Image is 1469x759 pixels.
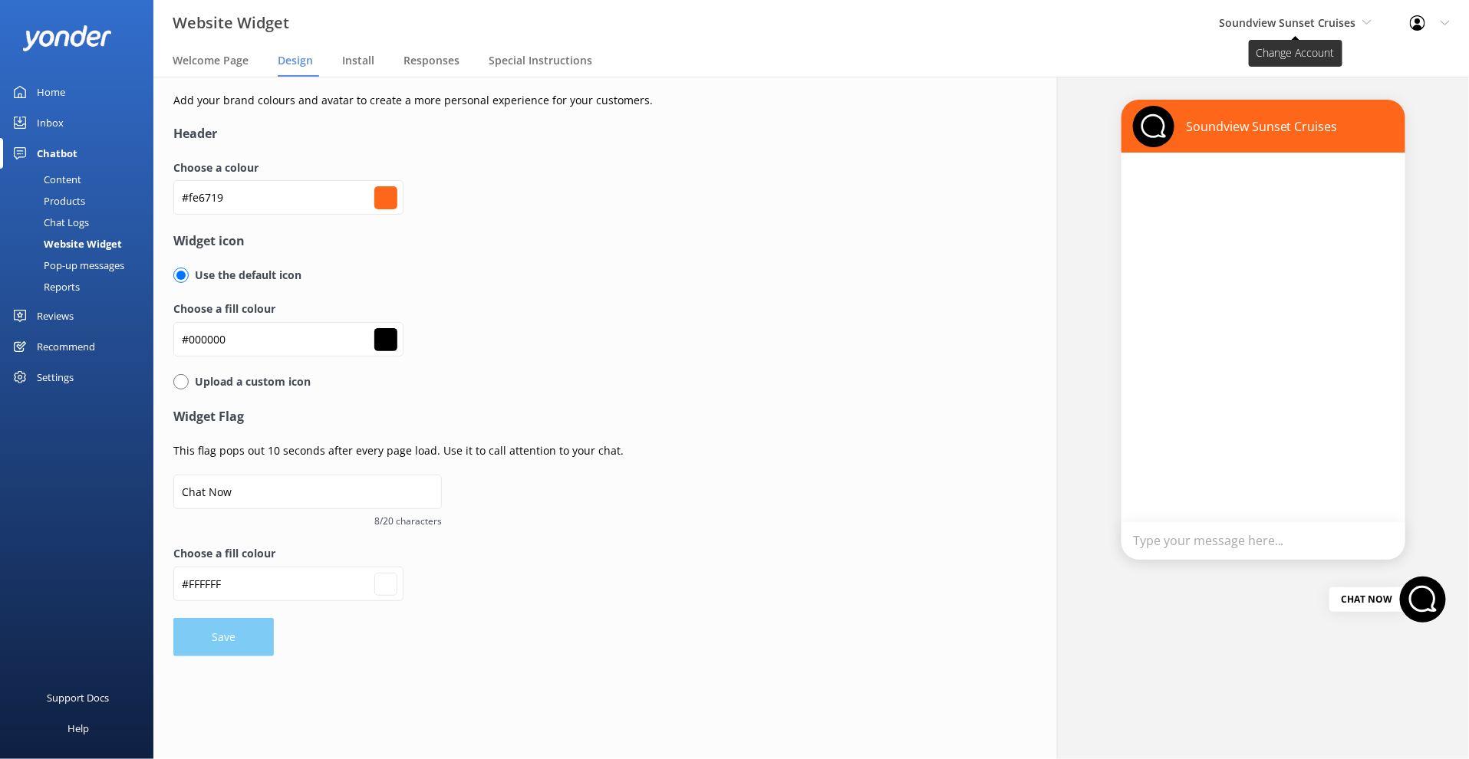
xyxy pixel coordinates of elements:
a: Products [9,190,153,212]
div: Reports [9,276,80,297]
div: Website Widget [9,233,122,255]
span: Special Instructions [489,53,592,68]
p: Upload a custom icon [189,373,311,390]
div: Chat Logs [9,212,89,233]
h4: Widget Flag [173,407,940,427]
div: Content [9,169,81,190]
span: Install [342,53,374,68]
h4: Widget icon [173,232,940,251]
img: yonder-white-logo.png [23,25,111,51]
a: Website Widget [9,233,153,255]
span: Soundview Sunset Cruises [1219,15,1356,30]
a: Reports [9,276,153,297]
label: Choose a colour [173,159,940,176]
input: Chat [173,475,442,509]
label: Choose a fill colour [173,301,940,317]
span: Responses [403,53,459,68]
div: Reviews [37,301,74,331]
p: This flag pops out 10 seconds after every page load. Use it to call attention to your chat. [173,442,940,459]
a: Pop-up messages [9,255,153,276]
div: Settings [37,362,74,393]
div: Type your message here... [1122,522,1405,560]
div: Inbox [37,107,64,138]
span: Design [278,53,313,68]
p: Use the default icon [189,267,301,284]
div: Help [68,713,89,744]
a: Content [9,169,153,190]
p: Soundview Sunset Cruises [1174,118,1338,135]
div: Recommend [37,331,95,362]
div: Products [9,190,85,212]
div: Support Docs [48,682,110,713]
a: Chat Logs [9,212,153,233]
div: Chat Now [1329,587,1405,612]
div: Chatbot [37,138,77,169]
input: #fcfcfcf [173,567,403,601]
label: Choose a fill colour [173,545,940,562]
h4: Header [173,124,940,144]
span: 8/20 characters [173,514,442,528]
span: Welcome Page [173,53,249,68]
p: Add your brand colours and avatar to create a more personal experience for your customers. [173,92,940,109]
div: Home [37,77,65,107]
div: Pop-up messages [9,255,124,276]
h3: Website Widget [173,11,289,35]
